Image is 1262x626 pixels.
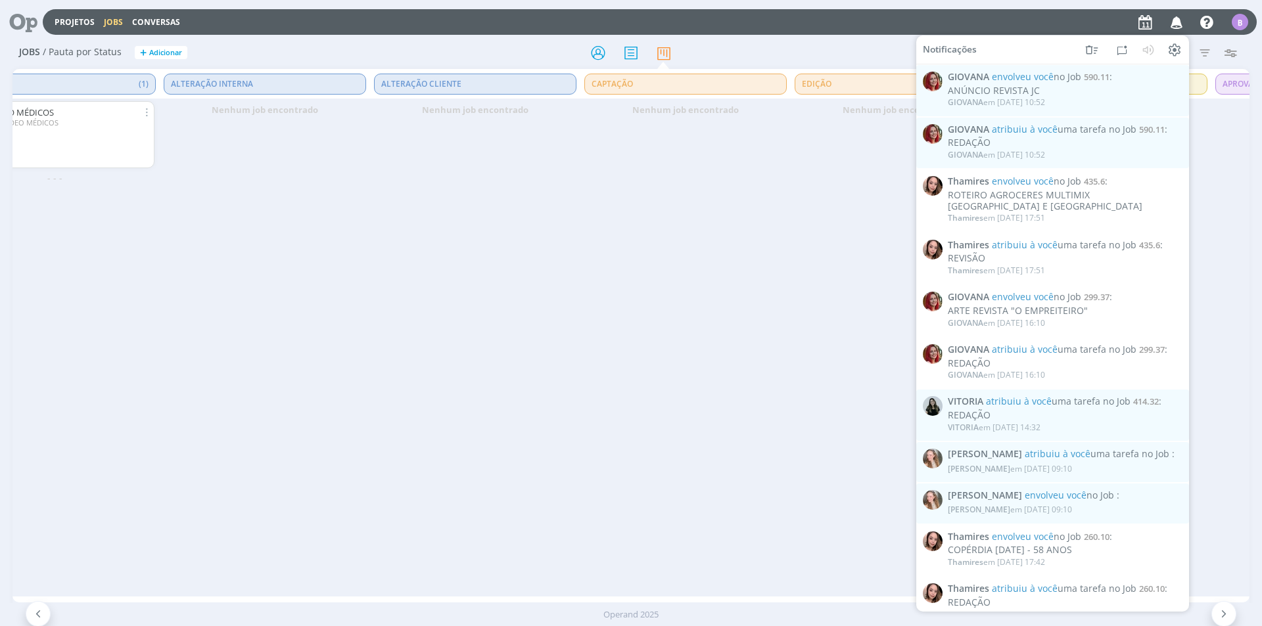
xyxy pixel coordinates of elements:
[164,74,366,95] span: ALTERAÇÃO INTERNA
[948,504,1010,515] span: [PERSON_NAME]
[139,74,149,94] span: (1)
[1231,11,1249,34] button: B
[149,49,182,57] span: Adicionar
[948,176,1182,187] span: :
[992,238,1058,250] span: atribuiu à você
[135,46,187,60] button: +Adicionar
[132,16,180,28] a: Conversas
[948,72,989,83] span: GIOVANA
[1084,71,1110,83] span: 590.11
[948,410,1182,421] div: REDAÇÃO
[992,290,1081,303] span: no Job
[104,16,123,28] a: Jobs
[948,292,989,303] span: GIOVANA
[1025,447,1090,460] span: atribuiu à você
[948,265,983,276] span: Thamires
[948,370,1045,380] div: em [DATE] 16:10
[948,85,1182,97] div: ANÚNCIO REVISTA JC
[992,175,1081,187] span: no Job
[948,149,983,160] span: GIOVANA
[948,317,983,328] span: GIOVANA
[948,556,983,568] span: Thamires
[923,176,943,196] img: T
[948,396,983,407] span: VITORIA
[992,70,1054,83] span: envolveu você
[923,396,943,416] img: V
[160,99,370,122] div: Nenhum job encontrado
[923,490,943,510] img: G
[948,597,1182,608] div: REDAÇÃO
[948,449,1022,460] span: [PERSON_NAME]
[992,582,1058,594] span: atribuiu à você
[923,239,943,259] img: T
[992,343,1136,355] span: uma tarefa no Job
[948,558,1045,567] div: em [DATE] 17:42
[923,583,943,603] img: T
[1139,344,1165,355] span: 299.37
[948,531,1182,542] span: :
[55,16,95,28] a: Projetos
[948,583,989,594] span: Thamires
[948,150,1045,160] div: em [DATE] 10:52
[948,531,989,542] span: Thamires
[1084,530,1110,542] span: 260.10
[1025,447,1169,460] span: uma tarefa no Job
[923,531,943,550] img: T
[948,545,1182,556] div: COPÉRDIA [DATE] - 58 ANOS
[948,423,1040,432] div: em [DATE] 14:32
[948,464,1072,473] div: em [DATE] 09:10
[1025,489,1087,501] span: envolveu você
[1133,395,1159,407] span: 414.32
[1025,489,1114,501] span: no Job
[948,396,1182,407] span: :
[580,99,791,122] div: Nenhum job encontrado
[923,72,943,91] img: G
[923,123,943,143] img: G
[370,99,580,122] div: Nenhum job encontrado
[51,17,99,28] button: Projetos
[948,490,1182,501] span: :
[1232,14,1248,30] div: B
[992,175,1054,187] span: envolveu você
[948,239,1182,250] span: :
[1084,175,1105,187] span: 435.6
[986,395,1052,407] span: atribuiu à você
[948,344,1182,355] span: :
[948,610,1045,619] div: em [DATE] 17:42
[948,608,983,619] span: Thamires
[1139,583,1165,594] span: 260.10
[128,17,184,28] button: Conversas
[923,344,943,364] img: G
[992,70,1081,83] span: no Job
[986,395,1131,407] span: uma tarefa no Job
[948,318,1045,327] div: em [DATE] 16:10
[948,190,1182,212] div: ROTEIRO AGROCERES MULTIMIX [GEOGRAPHIC_DATA] E [GEOGRAPHIC_DATA]
[992,238,1136,250] span: uma tarefa no Job
[948,266,1045,275] div: em [DATE] 17:51
[948,422,979,433] span: VITORIA
[19,47,40,58] span: Jobs
[992,529,1054,542] span: envolveu você
[948,344,989,355] span: GIOVANA
[948,176,989,187] span: Thamires
[948,449,1182,460] span: :
[948,357,1182,369] div: REDAÇÃO
[791,99,1001,122] div: Nenhum job encontrado
[992,122,1136,135] span: uma tarefa no Job
[923,292,943,311] img: G
[948,123,1182,135] span: :
[948,212,983,223] span: Thamires
[948,239,989,250] span: Thamires
[948,305,1182,317] div: ARTE REVISTA "O EMPREITEIRO"
[1139,238,1160,250] span: 435.6
[948,213,1045,223] div: em [DATE] 17:51
[795,74,997,95] span: EDIÇÃO
[923,449,943,468] img: G
[948,583,1182,594] span: :
[374,74,576,95] span: ALTERAÇÃO CLIENTE
[948,97,983,108] span: GIOVANA
[923,44,977,55] span: Notificações
[992,122,1058,135] span: atribuiu à você
[584,74,787,95] span: CAPTAÇÃO
[948,123,989,135] span: GIOVANA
